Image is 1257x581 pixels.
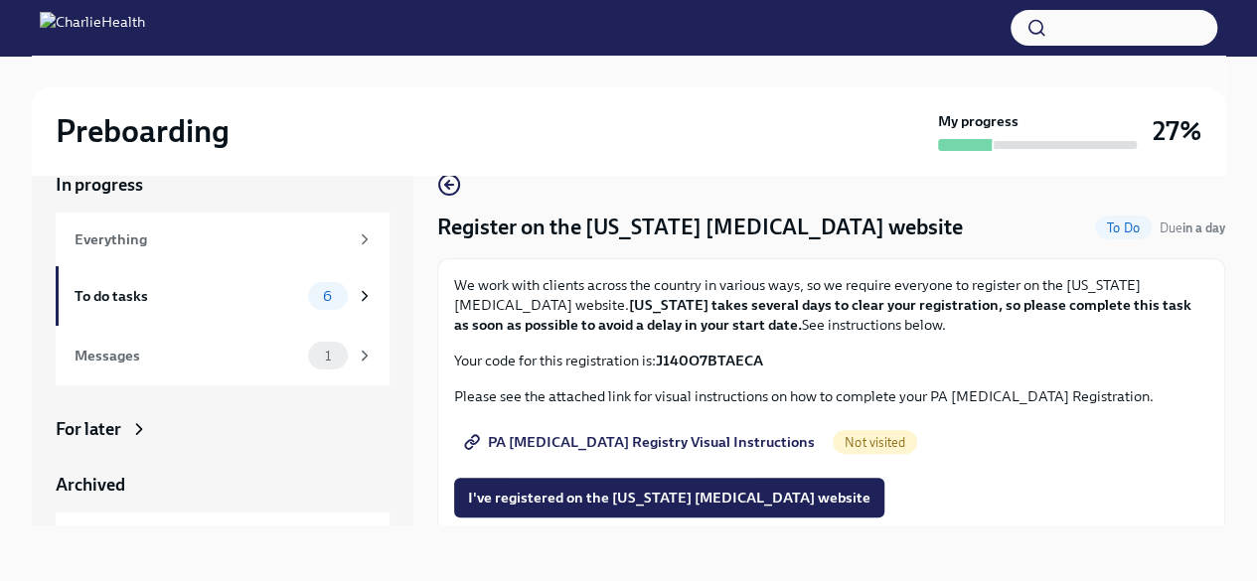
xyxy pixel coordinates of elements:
h2: Preboarding [56,111,230,151]
a: In progress [56,173,390,197]
div: For later [56,417,121,441]
div: To do tasks [75,285,300,307]
span: I've registered on the [US_STATE] [MEDICAL_DATA] website [468,488,870,508]
span: Due [1160,220,1225,235]
a: Everything [56,213,390,266]
a: To do tasks6 [56,266,390,326]
span: To Do [1095,220,1152,235]
span: 1 [313,349,343,363]
span: August 24th, 2025 09:00 [1160,218,1225,237]
a: Archived [56,473,390,497]
a: Messages1 [56,326,390,385]
p: Please see the attached link for visual instructions on how to complete your PA [MEDICAL_DATA] Re... [454,386,1208,406]
button: I've registered on the [US_STATE] [MEDICAL_DATA] website [454,478,884,517]
span: PA [MEDICAL_DATA] Registry Visual Instructions [468,432,815,452]
strong: My progress [938,111,1019,131]
img: CharlieHealth [40,12,145,44]
h3: 27% [1153,113,1201,149]
h4: Register on the [US_STATE] [MEDICAL_DATA] website [437,213,963,242]
div: Everything [75,228,348,250]
span: Not visited [833,435,917,450]
span: 6 [311,289,344,304]
strong: in a day [1182,220,1225,235]
a: PA [MEDICAL_DATA] Registry Visual Instructions [454,422,829,462]
p: We work with clients across the country in various ways, so we require everyone to register on th... [454,275,1208,335]
div: Messages [75,345,300,366]
p: Your code for this registration is: [454,351,1208,370]
strong: [US_STATE] takes several days to clear your registration, so please complete this task as soon as... [454,296,1191,334]
a: For later [56,417,390,441]
strong: J140O7BTAECA [656,352,763,369]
